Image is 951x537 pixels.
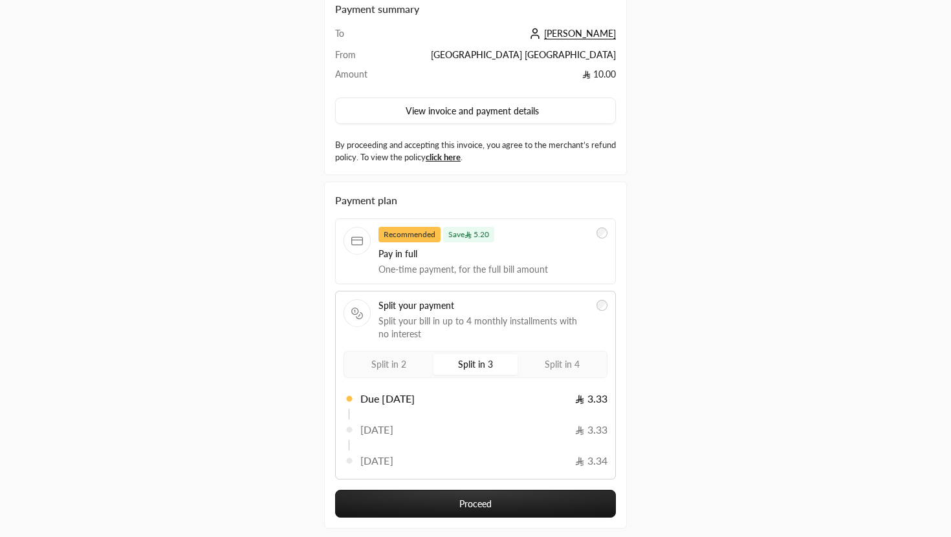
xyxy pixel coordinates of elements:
td: Amount [335,68,377,87]
span: 3.33 [575,422,607,437]
span: Split your payment [378,299,589,312]
span: Split in 2 [371,359,406,370]
a: click here [426,152,461,162]
td: To [335,27,377,48]
span: Split your bill in up to 4 monthly installments with no interest [378,315,589,341]
div: Payment plan [335,193,616,208]
span: One-time payment, for the full bill amount [378,263,589,276]
label: By proceeding and accepting this invoice, you agree to the merchant’s refund policy. To view the ... [335,139,616,164]
span: [PERSON_NAME] [544,28,616,39]
span: Due [DATE] [360,391,415,406]
input: Split your paymentSplit your bill in up to 4 monthly installments with no interest [596,300,608,311]
a: [PERSON_NAME] [526,28,616,39]
span: Pay in full [378,247,589,260]
h2: Payment summary [335,1,616,17]
span: Split in 4 [545,359,580,370]
input: RecommendedSave 5.20Pay in fullOne-time payment, for the full bill amount [596,227,608,239]
span: Save 5.20 [443,227,494,242]
span: Recommended [378,227,441,242]
span: 3.34 [575,453,607,469]
span: [DATE] [360,422,393,437]
td: [GEOGRAPHIC_DATA] [GEOGRAPHIC_DATA] [377,48,616,68]
span: Split in 3 [458,359,493,370]
button: Proceed [335,490,616,518]
span: [DATE] [360,453,393,469]
td: From [335,48,377,68]
td: 10.00 [377,68,616,87]
span: 3.33 [575,391,607,406]
button: View invoice and payment details [335,98,616,125]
